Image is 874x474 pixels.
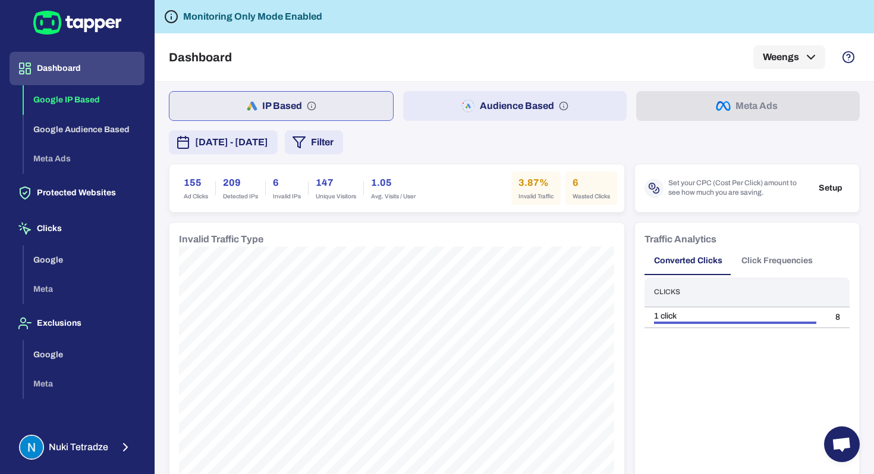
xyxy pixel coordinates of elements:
[371,176,416,190] h6: 1.05
[518,176,554,190] h6: 3.87%
[24,123,144,133] a: Google Audience Based
[49,441,108,453] span: Nuki Tetradze
[10,223,144,233] a: Clicks
[164,10,178,24] svg: Tapper is not blocking any fraudulent activity for this domain
[10,52,144,85] button: Dashboard
[316,192,356,201] span: Unique Visitors
[518,192,554,201] span: Invalid Traffic
[668,179,807,198] span: Set your CPC (Cost Per Click) amount to see how much you are saving.
[10,63,144,73] a: Dashboard
[573,192,610,201] span: Wasted Clicks
[24,115,144,145] button: Google Audience Based
[223,192,258,201] span: Detected IPs
[24,85,144,115] button: Google IP Based
[183,10,322,24] h6: Monitoring Only Mode Enabled
[573,176,610,190] h6: 6
[195,135,268,149] span: [DATE] - [DATE]
[24,245,144,275] button: Google
[169,91,394,121] button: IP Based
[316,176,356,190] h6: 147
[732,247,822,275] button: Click Frequencies
[645,247,732,275] button: Converted Clicks
[169,130,278,154] button: [DATE] - [DATE]
[645,277,826,307] th: Clicks
[403,91,627,121] button: Audience Based
[753,45,825,69] button: Weengs
[184,192,208,201] span: Ad Clicks
[307,101,316,111] svg: IP based: Search, Display, and Shopping.
[826,307,850,328] td: 8
[24,348,144,358] a: Google
[654,311,816,322] div: 1 click
[20,436,43,459] img: Nuki Tetradze
[812,179,850,197] button: Setup
[645,232,716,247] h6: Traffic Analytics
[184,176,208,190] h6: 155
[223,176,258,190] h6: 209
[273,192,301,201] span: Invalid IPs
[273,176,301,190] h6: 6
[179,232,263,247] h6: Invalid Traffic Type
[10,317,144,328] a: Exclusions
[559,101,568,111] svg: Audience based: Search, Display, Shopping, Video Performance Max, Demand Generation
[10,187,144,197] a: Protected Websites
[24,340,144,370] button: Google
[10,176,144,210] button: Protected Websites
[10,212,144,245] button: Clicks
[24,254,144,264] a: Google
[285,130,343,154] button: Filter
[24,94,144,104] a: Google IP Based
[371,192,416,201] span: Avg. Visits / User
[824,426,860,462] div: Open chat
[10,430,144,464] button: Nuki TetradzeNuki Tetradze
[169,50,232,64] h5: Dashboard
[10,307,144,340] button: Exclusions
